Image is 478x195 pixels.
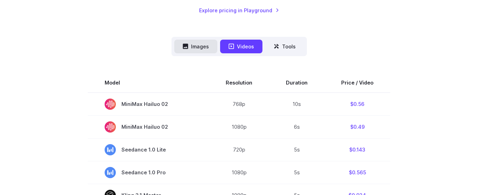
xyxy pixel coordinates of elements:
td: 1080p [209,161,269,184]
th: Resolution [209,73,269,93]
a: Explore pricing in Playground [199,6,279,14]
span: MiniMax Hailuo 02 [105,121,192,133]
td: $0.143 [324,138,390,161]
span: Seedance 1.0 Pro [105,167,192,178]
td: 6s [269,115,324,138]
th: Model [88,73,209,93]
span: MiniMax Hailuo 02 [105,99,192,110]
th: Price / Video [324,73,390,93]
button: Videos [220,40,262,53]
td: 720p [209,138,269,161]
td: 10s [269,93,324,116]
button: Tools [265,40,304,53]
td: 768p [209,93,269,116]
td: $0.565 [324,161,390,184]
td: $0.49 [324,115,390,138]
td: 5s [269,161,324,184]
td: $0.56 [324,93,390,116]
span: Seedance 1.0 Lite [105,144,192,155]
td: 1080p [209,115,269,138]
th: Duration [269,73,324,93]
button: Images [174,40,217,53]
td: 5s [269,138,324,161]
